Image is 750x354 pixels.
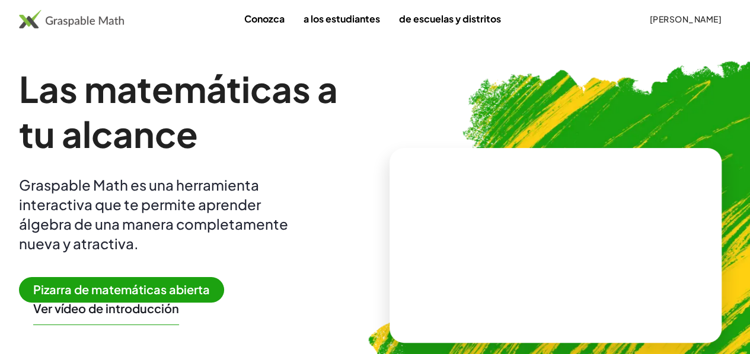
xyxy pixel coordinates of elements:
font: Pizarra de matemáticas abierta [33,282,210,297]
font: de escuelas y distritos [398,12,500,25]
video: ¿Qué es esto? Es notación matemática dinámica. Esta notación desempeña un papel fundamental en có... [467,201,644,289]
font: Conozca [244,12,284,25]
a: Conozca [234,8,293,30]
button: [PERSON_NAME] [640,8,731,30]
button: Ver vídeo de introducción [33,301,179,316]
font: [PERSON_NAME] [650,14,722,24]
a: a los estudiantes [293,8,389,30]
a: de escuelas y distritos [389,8,510,30]
a: Pizarra de matemáticas abierta [19,284,234,297]
font: Ver vídeo de introducción [33,301,179,316]
font: Graspable Math es una herramienta interactiva que te permite aprender álgebra de una manera compl... [19,176,288,252]
font: a los estudiantes [303,12,379,25]
font: Las matemáticas a tu alcance [19,66,338,156]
